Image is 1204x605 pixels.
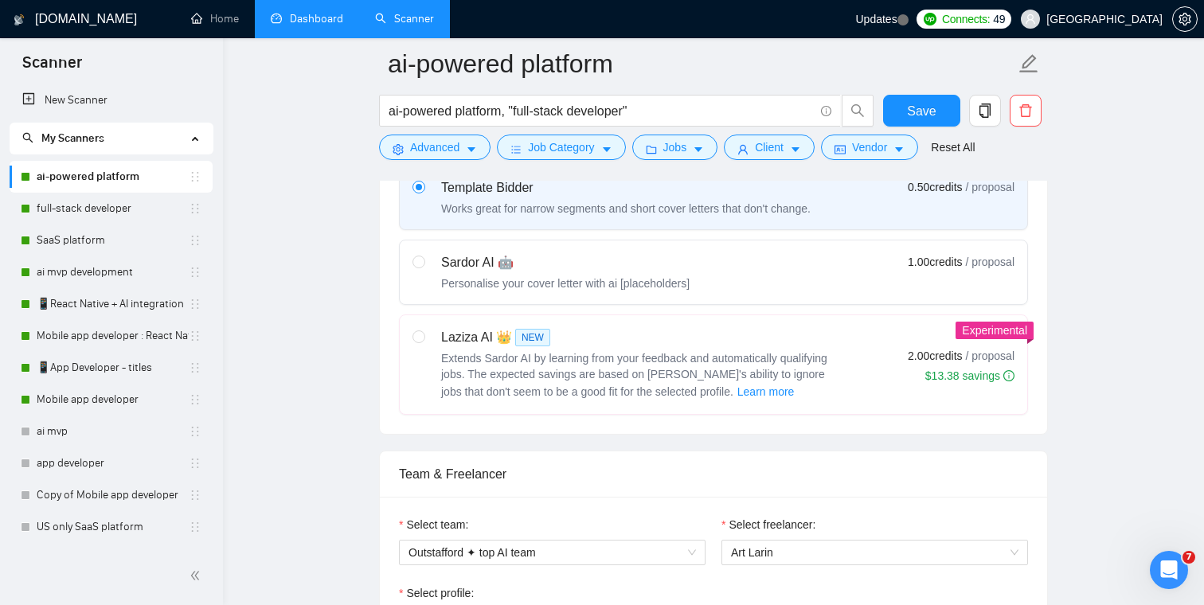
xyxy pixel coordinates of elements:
[37,384,189,416] a: Mobile app developer
[737,383,795,400] span: Learn more
[893,143,905,155] span: caret-down
[22,84,200,116] a: New Scanner
[191,12,239,25] a: homeHome
[528,139,594,156] span: Job Category
[821,135,918,160] button: idcardVendorcaret-down
[10,511,213,543] li: US only SaaS platform
[37,161,189,193] a: ai-powered platform
[790,143,801,155] span: caret-down
[189,330,201,342] span: holder
[37,288,189,320] a: 📱React Native + AI integration
[37,256,189,288] a: ai mvp development
[37,416,189,447] a: ai mvp
[37,511,189,543] a: US only SaaS platform
[601,143,612,155] span: caret-down
[37,479,189,511] a: Copy of Mobile app developer
[189,202,201,215] span: holder
[37,224,189,256] a: SaaS platform
[1003,370,1014,381] span: info-circle
[925,368,1014,384] div: $13.38 savings
[821,106,831,116] span: info-circle
[1018,53,1039,74] span: edit
[497,135,625,160] button: barsJob Categorycaret-down
[10,447,213,479] li: app developer
[1173,13,1197,25] span: setting
[22,132,33,143] span: search
[441,352,827,398] span: Extends Sardor AI by learning from your feedback and automatically qualifying jobs. The expected ...
[10,288,213,320] li: 📱React Native + AI integration
[942,10,990,28] span: Connects:
[37,447,189,479] a: app developer
[10,161,213,193] li: ai-powered platform
[632,135,718,160] button: folderJobscaret-down
[1172,13,1198,25] a: setting
[271,12,343,25] a: dashboardDashboard
[10,51,95,84] span: Scanner
[1150,551,1188,589] iframe: Intercom live chat
[189,489,201,502] span: holder
[1010,103,1041,118] span: delete
[724,135,815,160] button: userClientcaret-down
[907,101,936,121] span: Save
[10,224,213,256] li: SaaS platform
[908,347,962,365] span: 2.00 credits
[410,139,459,156] span: Advanced
[1182,551,1195,564] span: 7
[388,44,1015,84] input: Scanner name...
[375,12,434,25] a: searchScanner
[10,352,213,384] li: 📱App Developer - titles
[441,275,690,291] div: Personalise your cover letter with ai [placeholders]
[10,320,213,352] li: Mobile app developer : React Native
[1025,14,1036,25] span: user
[22,131,104,145] span: My Scanners
[962,324,1027,337] span: Experimental
[966,254,1014,270] span: / proposal
[10,256,213,288] li: ai mvp development
[189,393,201,406] span: holder
[931,139,975,156] a: Reset All
[37,352,189,384] a: 📱App Developer - titles
[515,329,550,346] span: NEW
[883,95,960,127] button: Save
[842,95,874,127] button: search
[408,541,696,564] span: Outstafford ✦ top AI team
[908,178,962,196] span: 0.50 credits
[966,179,1014,195] span: / proposal
[1172,6,1198,32] button: setting
[399,516,468,533] label: Select team:
[10,193,213,224] li: full-stack developer
[10,543,213,575] li: full-stack test - global
[663,139,687,156] span: Jobs
[737,382,795,401] button: Laziza AI NEWExtends Sardor AI by learning from your feedback and automatically qualifying jobs. ...
[924,13,936,25] img: upwork-logo.png
[10,479,213,511] li: Copy of Mobile app developer
[966,348,1014,364] span: / proposal
[693,143,704,155] span: caret-down
[852,139,887,156] span: Vendor
[856,13,897,25] span: Updates
[737,143,749,155] span: user
[189,425,201,438] span: holder
[393,143,404,155] span: setting
[37,193,189,224] a: full-stack developer
[14,7,25,33] img: logo
[189,266,201,279] span: holder
[908,253,962,271] span: 1.00 credits
[441,253,690,272] div: Sardor AI 🤖
[10,416,213,447] li: ai mvp
[406,584,474,602] span: Select profile:
[189,457,201,470] span: holder
[37,320,189,352] a: Mobile app developer : React Native
[441,328,839,347] div: Laziza AI
[189,298,201,310] span: holder
[189,361,201,374] span: holder
[993,10,1005,28] span: 49
[496,328,512,347] span: 👑
[466,143,477,155] span: caret-down
[835,143,846,155] span: idcard
[970,103,1000,118] span: copy
[399,451,1028,497] div: Team & Freelancer
[189,234,201,247] span: holder
[1010,95,1042,127] button: delete
[969,95,1001,127] button: copy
